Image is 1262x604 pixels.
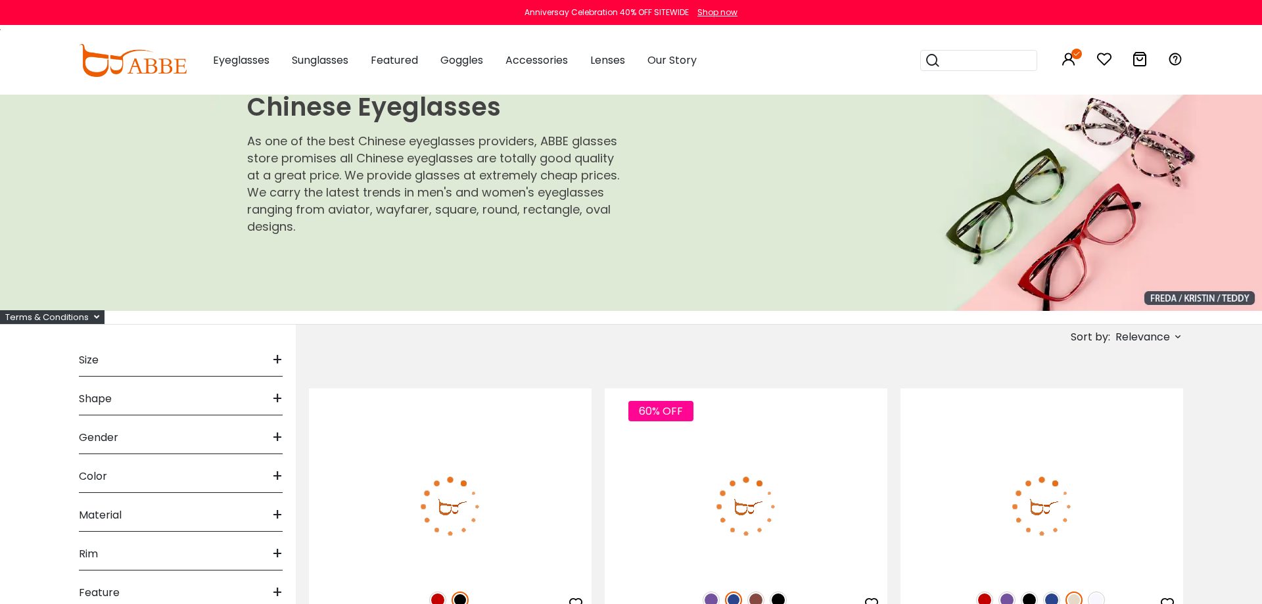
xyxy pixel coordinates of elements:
span: Gender [79,422,118,453]
img: Black Nora - Acetate ,Universal Bridge Fit [309,436,592,577]
a: Shop now [691,7,737,18]
span: Sort by: [1071,329,1110,344]
img: Blue Hannah - Acetate ,Universal Bridge Fit [605,436,887,577]
div: Anniversay Celebration 40% OFF SITEWIDE [525,7,689,18]
span: Eyeglasses [213,53,269,68]
img: abbeglasses.com [79,44,187,77]
span: + [272,422,283,453]
span: + [272,344,283,376]
span: Color [79,461,107,492]
span: Size [79,344,99,376]
p: As one of the best Chinese eyeglasses providers, ABBE glasses store promises all Chinese eyeglass... [247,133,626,235]
span: Goggles [440,53,483,68]
span: + [272,461,283,492]
h1: Chinese Eyeglasses [247,92,626,122]
img: Cream Sonia - Acetate ,Universal Bridge Fit [900,436,1183,577]
span: Accessories [505,53,568,68]
span: Lenses [590,53,625,68]
span: Relevance [1115,325,1170,349]
div: Shop now [697,7,737,18]
span: Featured [371,53,418,68]
span: Material [79,499,122,531]
span: + [272,383,283,415]
span: 60% OFF [628,401,693,421]
span: Shape [79,383,112,415]
span: + [272,538,283,570]
span: Our Story [647,53,697,68]
img: Chinese Eyeglasses [210,92,1262,311]
span: Rim [79,538,98,570]
span: Sunglasses [292,53,348,68]
span: + [272,499,283,531]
